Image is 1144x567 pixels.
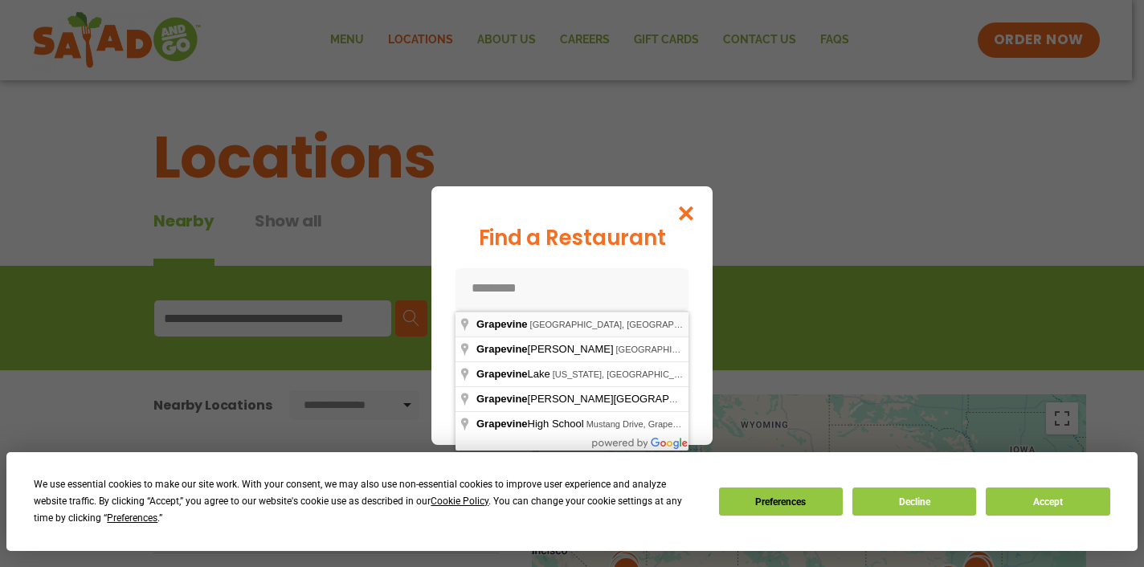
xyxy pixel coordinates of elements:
[476,368,553,380] span: Lake
[476,318,528,330] span: Grapevine
[107,512,157,524] span: Preferences
[431,496,488,507] span: Cookie Policy
[476,393,528,405] span: Grapevine
[476,418,528,430] span: Grapevine
[553,369,699,379] span: [US_STATE], [GEOGRAPHIC_DATA]
[476,368,528,380] span: Grapevine
[476,393,725,405] span: [PERSON_NAME][GEOGRAPHIC_DATA]
[660,186,713,240] button: Close modal
[530,320,719,329] span: [GEOGRAPHIC_DATA], [GEOGRAPHIC_DATA]
[986,487,1109,516] button: Accept
[476,343,616,355] span: [PERSON_NAME]
[34,476,699,527] div: We use essential cookies to make our site work. With your consent, we may also use non-essential ...
[476,343,528,355] span: Grapevine
[476,418,586,430] span: High School
[719,487,843,516] button: Preferences
[456,222,688,254] div: Find a Restaurant
[616,345,1072,354] span: [GEOGRAPHIC_DATA][PERSON_NAME], [GEOGRAPHIC_DATA], [GEOGRAPHIC_DATA], [GEOGRAPHIC_DATA]
[6,452,1138,551] div: Cookie Consent Prompt
[852,487,976,516] button: Decline
[586,419,883,429] span: Mustang Drive, Grapevine, [GEOGRAPHIC_DATA], [GEOGRAPHIC_DATA]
